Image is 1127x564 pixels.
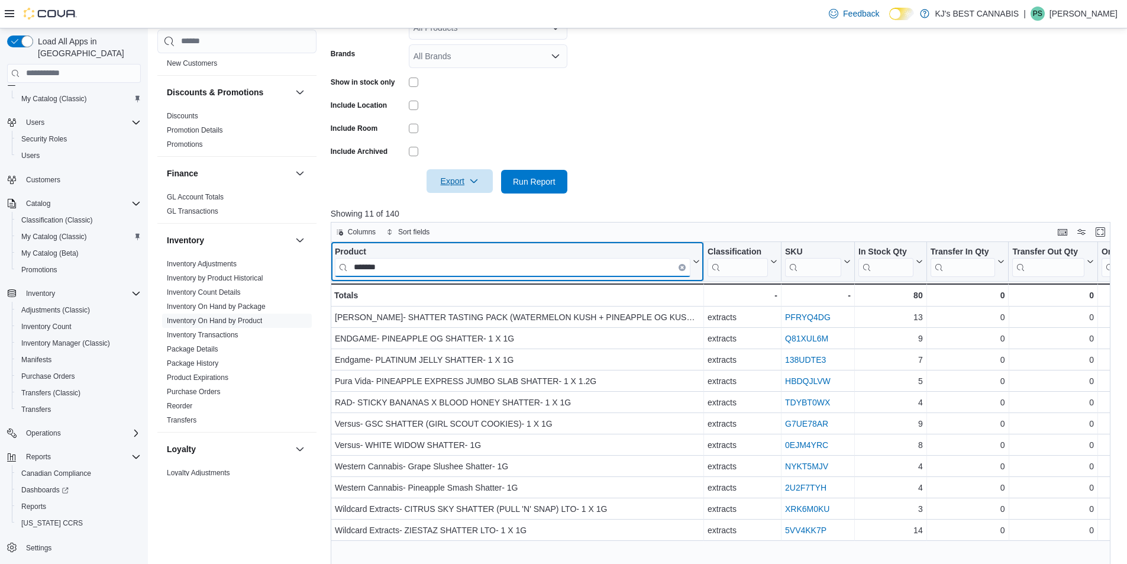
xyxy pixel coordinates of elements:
[785,398,830,407] a: TDYBT0WX
[21,518,83,528] span: [US_STATE] CCRS
[167,234,290,246] button: Inventory
[21,173,65,187] a: Customers
[167,359,218,368] span: Package History
[331,147,387,156] label: Include Archived
[12,245,146,262] button: My Catalog (Beta)
[167,273,263,283] span: Inventory by Product Historical
[167,302,266,311] a: Inventory On Hand by Package
[167,193,224,201] a: GL Account Totals
[17,466,96,481] a: Canadian Compliance
[2,425,146,441] button: Operations
[858,246,923,276] button: In Stock Qty
[708,331,777,346] div: extracts
[167,111,198,121] span: Discounts
[21,196,141,211] span: Catalog
[708,417,777,431] div: extracts
[167,260,237,268] a: Inventory Adjustments
[21,286,141,301] span: Inventory
[167,140,203,149] a: Promotions
[930,417,1005,431] div: 0
[167,317,262,325] a: Inventory On Hand by Product
[21,115,49,130] button: Users
[12,91,146,107] button: My Catalog (Classic)
[26,543,51,553] span: Settings
[858,246,913,276] div: In Stock Qty
[2,114,146,131] button: Users
[930,438,1005,452] div: 0
[17,516,141,530] span: Washington CCRS
[17,353,141,367] span: Manifests
[167,125,223,135] span: Promotion Details
[858,374,923,388] div: 5
[858,417,923,431] div: 9
[21,305,90,315] span: Adjustments (Classic)
[889,8,914,20] input: Dark Mode
[1012,481,1093,495] div: 0
[858,459,923,473] div: 4
[398,227,430,237] span: Sort fields
[21,469,91,478] span: Canadian Compliance
[335,417,700,431] div: Versus- GSC SHATTER (GIRL SCOUT COOKIES)- 1 X 1G
[331,208,1119,220] p: Showing 11 of 140
[335,374,700,388] div: Pura Vida- PINEAPPLE EXPRESS JUMBO SLAB SHATTER- 1 X 1.2G
[858,395,923,410] div: 4
[157,109,317,156] div: Discounts & Promotions
[21,502,46,511] span: Reports
[167,302,266,311] span: Inventory On Hand by Package
[17,369,141,383] span: Purchase Orders
[858,523,923,537] div: 14
[17,149,141,163] span: Users
[167,401,192,411] span: Reorder
[21,540,141,555] span: Settings
[17,246,83,260] a: My Catalog (Beta)
[1012,246,1084,276] div: Transfer Out Qty
[17,483,141,497] span: Dashboards
[930,395,1005,410] div: 0
[708,246,777,276] button: Classification
[17,483,73,497] a: Dashboards
[708,481,777,495] div: extracts
[708,310,777,324] div: extracts
[167,443,196,455] h3: Loyalty
[17,402,141,417] span: Transfers
[1012,331,1093,346] div: 0
[17,386,85,400] a: Transfers (Classic)
[1012,395,1093,410] div: 0
[167,167,198,179] h3: Finance
[26,199,50,208] span: Catalog
[1012,438,1093,452] div: 0
[335,438,700,452] div: Versus- WHITE WIDOW SHATTER- 1G
[785,355,826,365] a: 138UDTE3
[167,416,196,424] a: Transfers
[26,428,61,438] span: Operations
[21,249,79,258] span: My Catalog (Beta)
[167,192,224,202] span: GL Account Totals
[708,502,777,516] div: extracts
[12,335,146,352] button: Inventory Manager (Classic)
[21,541,56,555] a: Settings
[21,426,66,440] button: Operations
[858,481,923,495] div: 4
[21,485,69,495] span: Dashboards
[1012,502,1093,516] div: 0
[167,469,230,477] a: Loyalty Adjustments
[551,51,560,61] button: Open list of options
[17,336,115,350] a: Inventory Manager (Classic)
[21,405,51,414] span: Transfers
[12,385,146,401] button: Transfers (Classic)
[1031,7,1045,21] div: Pan Sharma
[335,395,700,410] div: RAD- STICKY BANANAS X BLOOD HONEY SHATTER- 1 X 1G
[293,233,307,247] button: Inventory
[167,140,203,149] span: Promotions
[17,213,98,227] a: Classification (Classic)
[21,265,57,275] span: Promotions
[157,466,317,499] div: Loyalty
[17,263,141,277] span: Promotions
[17,353,56,367] a: Manifests
[21,115,141,130] span: Users
[1012,374,1093,388] div: 0
[708,288,777,302] div: -
[785,246,841,276] div: SKU URL
[1023,7,1026,21] p: |
[513,176,556,188] span: Run Report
